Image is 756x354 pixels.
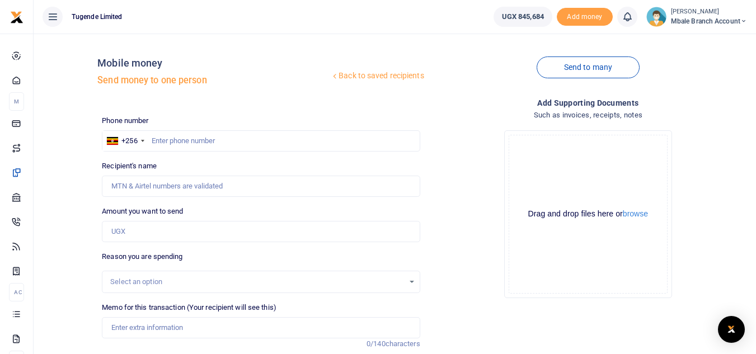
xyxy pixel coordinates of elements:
[504,130,672,298] div: File Uploader
[557,8,613,26] li: Toup your wallet
[367,339,386,348] span: 0/140
[102,221,420,242] input: UGX
[102,317,420,338] input: Enter extra information
[623,210,648,218] button: browse
[557,12,613,20] a: Add money
[9,283,24,301] li: Ac
[102,131,147,151] div: Uganda: +256
[9,92,24,111] li: M
[671,16,747,26] span: Mbale Branch Account
[429,97,747,109] h4: Add supporting Documents
[718,316,745,343] div: Open Intercom Messenger
[102,161,157,172] label: Recipient's name
[97,75,330,86] h5: Send money to one person
[121,135,137,147] div: +256
[509,209,667,219] div: Drag and drop files here or
[671,7,747,17] small: [PERSON_NAME]
[429,109,747,121] h4: Such as invoices, receipts, notes
[102,176,420,197] input: MTN & Airtel numbers are validated
[502,11,544,22] span: UGX 845,684
[10,12,24,21] a: logo-small logo-large logo-large
[330,66,425,86] a: Back to saved recipients
[102,302,276,313] label: Memo for this transaction (Your recipient will see this)
[557,8,613,26] span: Add money
[489,7,557,27] li: Wallet ballance
[494,7,552,27] a: UGX 845,684
[102,115,148,126] label: Phone number
[10,11,24,24] img: logo-small
[110,276,403,287] div: Select an option
[537,56,640,78] a: Send to many
[646,7,747,27] a: profile-user [PERSON_NAME] Mbale Branch Account
[67,12,127,22] span: Tugende Limited
[102,130,420,152] input: Enter phone number
[386,339,420,348] span: characters
[102,206,183,217] label: Amount you want to send
[97,57,330,69] h4: Mobile money
[102,251,182,262] label: Reason you are spending
[646,7,666,27] img: profile-user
